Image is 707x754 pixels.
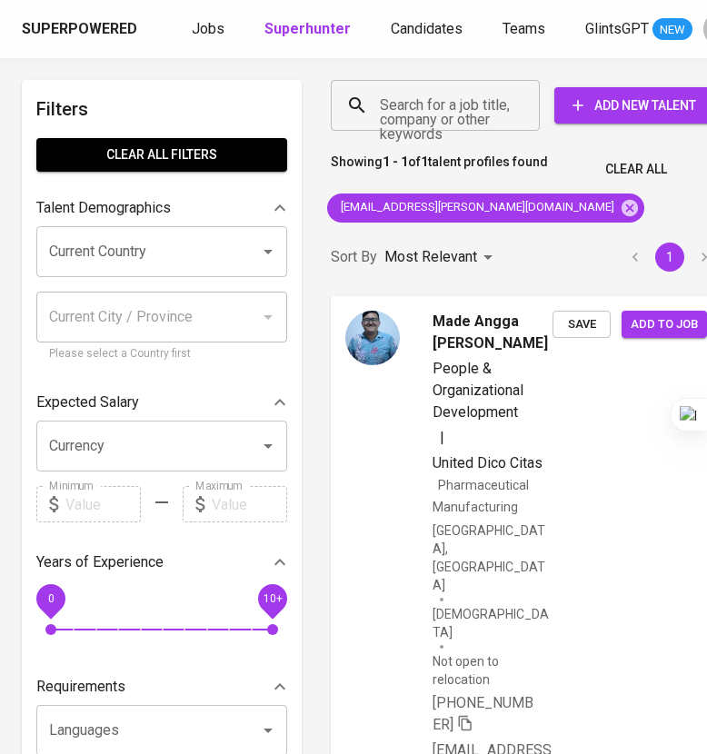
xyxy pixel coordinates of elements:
[433,652,553,689] p: Not open to relocation
[391,18,466,41] a: Candidates
[433,454,543,471] span: United Dico Citas
[440,427,444,449] span: |
[264,18,354,41] a: Superhunter
[655,243,684,272] button: page 1
[36,676,125,698] p: Requirements
[391,20,463,37] span: Candidates
[433,521,553,594] div: [GEOGRAPHIC_DATA], [GEOGRAPHIC_DATA]
[47,592,54,605] span: 0
[433,478,529,514] span: Pharmaceutical Manufacturing
[345,311,400,365] img: 60c41c97adbbb56b79600b925b9d07ae.jpg
[433,605,553,641] span: [DEMOGRAPHIC_DATA]
[421,154,428,169] b: 1
[569,94,700,117] span: Add New Talent
[36,384,287,421] div: Expected Salary
[192,18,228,41] a: Jobs
[631,314,698,335] span: Add to job
[433,360,523,421] span: People & Organizational Development
[327,199,625,216] span: [EMAIL_ADDRESS][PERSON_NAME][DOMAIN_NAME]
[49,345,274,363] p: Please select a Country first
[255,239,281,264] button: Open
[585,18,692,41] a: GlintsGPT NEW
[192,20,224,37] span: Jobs
[212,486,287,522] input: Value
[36,190,287,226] div: Talent Demographics
[51,144,273,166] span: Clear All filters
[433,311,553,354] span: Made Angga [PERSON_NAME]
[22,19,137,40] div: Superpowered
[585,20,649,37] span: GlintsGPT
[327,193,644,223] div: [EMAIL_ADDRESS][PERSON_NAME][DOMAIN_NAME]
[263,592,282,605] span: 10+
[264,20,351,37] b: Superhunter
[36,197,171,219] p: Talent Demographics
[36,551,164,573] p: Years of Experience
[622,311,707,339] button: Add to job
[562,314,602,335] span: Save
[255,433,281,459] button: Open
[553,311,611,339] button: Save
[384,246,477,268] p: Most Relevant
[598,153,674,186] button: Clear All
[503,20,545,37] span: Teams
[605,158,667,181] span: Clear All
[383,154,408,169] b: 1 - 1
[36,94,287,124] h6: Filters
[331,246,377,268] p: Sort By
[36,138,287,172] button: Clear All filters
[384,241,499,274] div: Most Relevant
[36,544,287,580] div: Years of Experience
[652,21,692,39] span: NEW
[255,718,281,743] button: Open
[503,18,549,41] a: Teams
[65,486,141,522] input: Value
[433,694,533,733] span: [PHONE_NUMBER]
[331,153,548,186] p: Showing of talent profiles found
[22,19,141,40] a: Superpowered
[36,669,287,705] div: Requirements
[36,392,139,413] p: Expected Salary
